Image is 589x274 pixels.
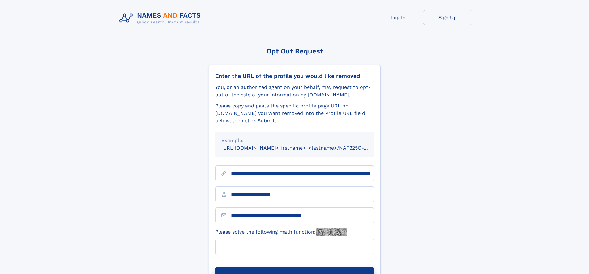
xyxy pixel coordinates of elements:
small: [URL][DOMAIN_NAME]<firstname>_<lastname>/NAF325G-xxxxxxxx [221,145,386,151]
img: Logo Names and Facts [117,10,206,27]
div: Enter the URL of the profile you would like removed [215,73,374,79]
a: Log In [373,10,423,25]
div: Please copy and paste the specific profile page URL on [DOMAIN_NAME] you want removed into the Pr... [215,102,374,124]
a: Sign Up [423,10,472,25]
label: Please solve the following math function: [215,228,347,236]
div: Example: [221,137,368,144]
div: Opt Out Request [209,47,381,55]
div: You, or an authorized agent on your behalf, may request to opt-out of the sale of your informatio... [215,84,374,99]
